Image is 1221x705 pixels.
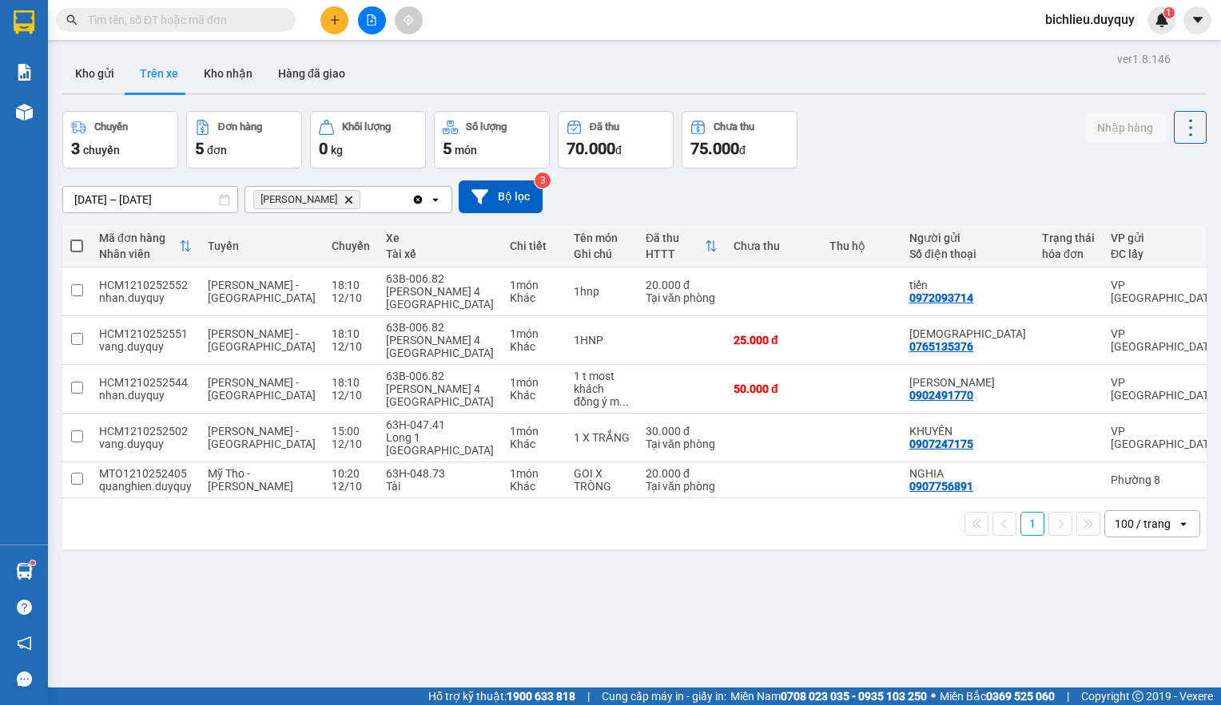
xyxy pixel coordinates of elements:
[730,687,927,705] span: Miền Nam
[191,54,265,93] button: Kho nhận
[364,192,365,208] input: Selected Vĩnh Kim.
[99,291,192,304] div: nhan.duyquy
[739,144,746,156] span: đ
[535,172,551,188] sup: 3
[574,431,630,444] div: 1 X TRẮNG
[574,370,630,382] div: 1 t most
[358,6,386,34] button: file-add
[1042,248,1095,260] div: hóa đơn
[99,438,192,450] div: vang.duyquy
[386,321,494,334] div: 63B-006.82
[1111,248,1206,260] div: ĐC lấy
[332,467,370,480] div: 10:20
[331,144,343,156] span: kg
[1084,113,1166,142] button: Nhập hàng
[909,376,1026,389] div: NGUYEN
[574,382,630,408] div: khách đồng ý mai nhận
[386,272,494,285] div: 63B-006.82
[99,248,179,260] div: Nhân viên
[909,467,1026,480] div: NGHIA
[1111,376,1219,402] div: VP [GEOGRAPHIC_DATA]
[1032,10,1147,30] span: bichlieu.duyquy
[510,240,558,252] div: Chi tiết
[931,693,936,699] span: ⚪️
[574,334,630,347] div: 1HNP
[66,14,78,26] span: search
[690,139,739,158] span: 75.000
[510,389,558,402] div: Khác
[602,687,726,705] span: Cung cấp máy in - giấy in:
[91,225,200,267] th: Toggle SortBy
[218,121,262,133] div: Đơn hàng
[909,480,973,493] div: 0907756891
[510,480,558,493] div: Khác
[1183,6,1211,34] button: caret-down
[17,600,32,615] span: question-circle
[83,144,120,156] span: chuyến
[510,327,558,340] div: 1 món
[332,425,370,438] div: 15:00
[332,340,370,353] div: 12/10
[386,248,494,260] div: Tài xế
[682,111,797,168] button: Chưa thu75.000đ
[99,425,192,438] div: HCM1210252502
[342,121,391,133] div: Khối lượng
[1155,13,1169,27] img: icon-new-feature
[310,111,426,168] button: Khối lượng0kg
[386,285,494,311] div: [PERSON_NAME] 4 [GEOGRAPHIC_DATA]
[127,54,191,93] button: Trên xe
[734,240,813,252] div: Chưa thu
[909,327,1026,340] div: DIEU
[332,376,370,389] div: 18:10
[386,370,494,382] div: 63B-006.82
[386,418,494,431] div: 63H-047.41
[30,560,35,565] sup: 1
[909,340,973,353] div: 0765135376
[1163,7,1175,18] sup: 1
[386,334,494,359] div: [PERSON_NAME] 4 [GEOGRAPHIC_DATA]
[510,425,558,438] div: 1 món
[186,111,302,168] button: Đơn hàng5đơn
[332,438,370,450] div: 12/10
[208,327,316,353] span: [PERSON_NAME] - [GEOGRAPHIC_DATA]
[574,467,630,493] div: GOI X TRÒNG
[443,139,451,158] span: 5
[909,389,973,402] div: 0902491770
[208,467,293,493] span: Mỹ Tho - [PERSON_NAME]
[1067,687,1069,705] span: |
[1117,50,1171,68] div: ver 1.8.146
[1115,516,1171,532] div: 100 / trang
[510,340,558,353] div: Khác
[455,144,477,156] span: món
[574,285,630,298] div: 1hnp
[646,480,718,493] div: Tại văn phòng
[507,690,575,703] strong: 1900 633 818
[1042,232,1095,244] div: Trạng thái
[1132,691,1143,702] span: copyright
[395,6,423,34] button: aim
[62,54,127,93] button: Kho gửi
[619,395,629,408] span: ...
[734,382,813,395] div: 50.000 đ
[510,438,558,450] div: Khác
[99,480,192,493] div: quanghien.duyquy
[99,340,192,353] div: vang.duyquy
[1020,512,1044,536] button: 1
[332,291,370,304] div: 12/10
[99,232,179,244] div: Mã đơn hàng
[99,376,192,389] div: HCM1210252544
[567,139,615,158] span: 70.000
[781,690,927,703] strong: 0708 023 035 - 0935 103 250
[208,240,316,252] div: Tuyến
[265,54,358,93] button: Hàng đã giao
[1191,13,1205,27] span: caret-down
[14,10,34,34] img: logo-vxr
[646,279,718,291] div: 20.000 đ
[714,121,754,133] div: Chưa thu
[253,190,360,209] span: Vĩnh Kim, close by backspace
[909,248,1026,260] div: Số điện thoại
[1111,327,1219,353] div: VP [GEOGRAPHIC_DATA]
[646,425,718,438] div: 30.000 đ
[99,389,192,402] div: nhan.duyquy
[510,467,558,480] div: 1 món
